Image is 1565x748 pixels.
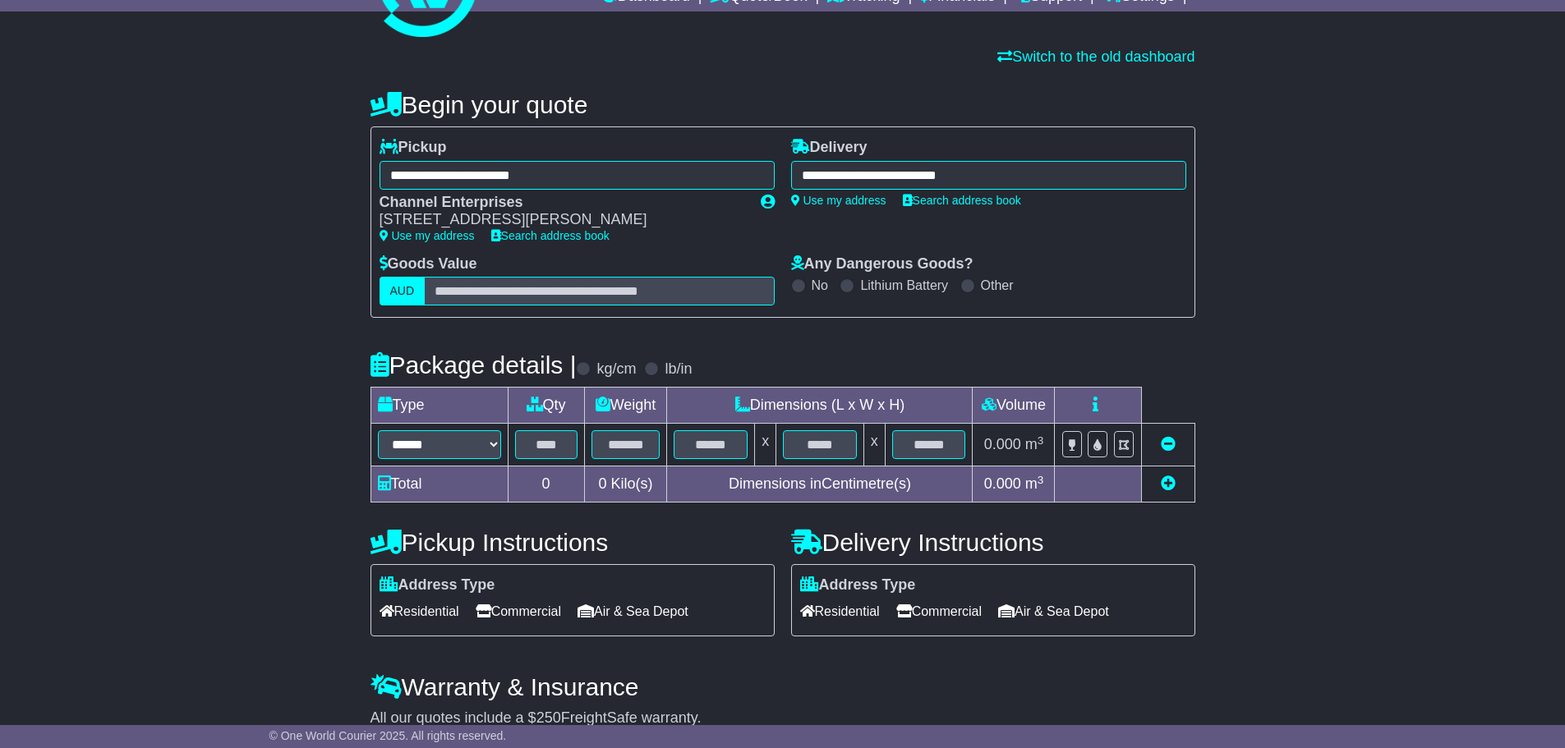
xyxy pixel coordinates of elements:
a: Search address book [903,194,1021,207]
label: Any Dangerous Goods? [791,255,974,273]
span: 0.000 [984,436,1021,452]
td: Dimensions in Centimetre(s) [667,466,973,502]
a: Use my address [791,194,886,207]
label: Address Type [800,576,916,594]
label: Pickup [380,139,447,157]
label: Lithium Battery [860,278,948,293]
span: 0 [598,475,606,492]
span: Residential [380,599,459,624]
label: Delivery [791,139,868,157]
span: m [1025,436,1044,452]
label: lb/in [665,360,692,379]
span: Commercial [476,599,561,624]
div: [STREET_ADDRESS][PERSON_NAME] [380,211,744,229]
span: Residential [800,599,880,624]
a: Remove this item [1161,436,1176,452]
label: Goods Value [380,255,477,273]
td: Qty [508,388,584,424]
td: 0 [508,466,584,502]
span: 250 [536,709,561,726]
td: Dimensions (L x W x H) [667,388,973,424]
a: Search address book [491,229,610,242]
sup: 3 [1038,434,1044,447]
span: © One World Courier 2025. All rights reserved. [269,729,507,742]
td: Total [371,466,508,502]
span: Commercial [896,599,982,624]
div: Channel Enterprises [380,194,744,212]
h4: Package details | [371,351,577,379]
span: Air & Sea Depot [578,599,688,624]
span: 0.000 [984,475,1021,492]
div: All our quotes include a $ FreightSafe warranty. [371,709,1195,727]
td: Volume [973,388,1055,424]
label: Other [981,278,1014,293]
label: No [812,278,828,293]
td: Kilo(s) [584,466,667,502]
a: Add new item [1161,475,1176,492]
h4: Pickup Instructions [371,529,775,556]
sup: 3 [1038,474,1044,486]
span: m [1025,475,1044,492]
label: AUD [380,277,426,305]
td: Weight [584,388,667,424]
h4: Warranty & Insurance [371,673,1195,700]
h4: Begin your quote [371,91,1195,118]
a: Switch to the old dashboard [997,48,1194,65]
label: kg/cm [596,360,636,379]
label: Address Type [380,576,495,594]
span: Air & Sea Depot [998,599,1109,624]
a: Use my address [380,229,475,242]
td: Type [371,388,508,424]
td: x [863,424,885,466]
h4: Delivery Instructions [791,529,1195,556]
td: x [755,424,776,466]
